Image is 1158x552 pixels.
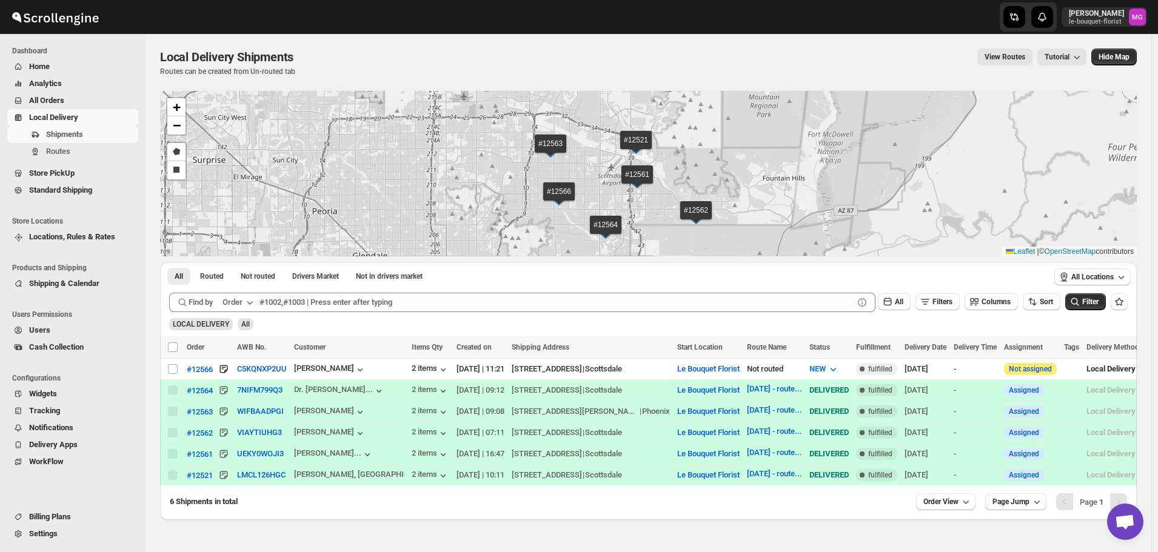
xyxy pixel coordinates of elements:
button: Widgets [7,385,138,402]
button: VIAYTIUHG3 [237,428,282,437]
span: Standard Shipping [29,185,92,195]
div: [DATE] | 07:11 [457,427,504,439]
div: Scottsdale [585,427,622,439]
button: Tracking [7,402,138,419]
span: Drivers Market [292,271,339,281]
span: | [1037,247,1039,256]
button: 2 items [412,448,449,461]
span: Items Qty [412,343,443,351]
button: Routes [7,143,138,160]
div: [DATE] [905,384,946,396]
a: Leaflet [1006,247,1035,256]
div: © contributors [1003,247,1137,257]
button: [PERSON_NAME] [294,427,366,439]
span: fulfilled [868,449,892,459]
button: Analytics [7,75,138,92]
button: Users [7,322,138,339]
span: fulfilled [868,428,892,437]
span: + [173,99,181,115]
button: Assigned [1009,428,1039,437]
span: Shipping Address [512,343,569,351]
span: LOCAL DELIVERY [173,320,229,328]
span: Order View [923,497,959,507]
button: Assigned [1009,471,1039,479]
button: Locations, Rules & Rates [7,228,138,245]
img: Marker [597,225,615,239]
span: WorkFlow [29,457,64,466]
span: Delivery Date [905,343,946,351]
button: NEW [802,359,846,379]
span: fulfilled [868,407,892,416]
button: Le Bouquet Florist [677,449,740,458]
button: Unrouted [233,268,283,285]
div: #12562 [187,428,213,437]
span: Delivery Method [1086,343,1139,351]
span: Local Delivery [1086,364,1136,373]
button: 2 items [412,364,449,376]
div: DELIVERED [809,469,849,481]
div: [DATE] [905,469,946,481]
button: Delivery Apps [7,436,138,453]
span: Tags [1064,343,1079,351]
p: le-bouquet-florist [1069,18,1124,25]
div: [STREET_ADDRESS] [512,363,582,375]
span: NEW [809,364,826,373]
button: [PERSON_NAME]... [294,448,373,461]
span: Fulfillment [856,343,891,351]
button: [DATE] - route... [747,405,802,414]
div: [PERSON_NAME] [294,406,366,418]
button: All Orders [7,92,138,109]
button: Un-claimable [349,268,430,285]
button: Sort [1023,293,1060,310]
span: Sort [1040,298,1053,306]
span: Tracking [29,406,60,415]
div: Scottsdale [585,448,622,460]
span: Widgets [29,389,57,398]
span: Page Jump [992,497,1029,507]
div: #12566 [187,365,213,374]
div: DELIVERED [809,427,849,439]
button: Le Bouquet Florist [677,385,740,394]
div: | [512,363,670,375]
div: Not routed [747,363,802,375]
div: [DATE] - route... [747,427,802,436]
button: Le Bouquet Florist [677,428,740,437]
button: All Locations [1054,268,1131,285]
div: #12564 [187,386,213,395]
button: Local Delivery [1079,359,1156,379]
button: 2 items [412,385,449,397]
button: Le Bouquet Florist [677,407,740,416]
span: Find by [189,296,213,308]
div: [STREET_ADDRESS] [512,427,582,439]
span: Created on [457,343,492,351]
div: - [954,405,997,417]
img: Marker [627,141,645,154]
p: Routes can be created from Un-routed tab [160,67,298,76]
button: All [167,268,190,285]
button: Filters [915,293,960,310]
span: Filter [1082,298,1099,306]
span: − [173,118,181,133]
button: 2 items [412,406,449,418]
span: 6 Shipments in total [170,497,238,506]
button: Le Bouquet Florist [677,364,740,373]
button: Notifications [7,419,138,436]
span: AWB No. [237,343,266,351]
span: Notifications [29,423,73,432]
div: [PERSON_NAME]... [294,448,361,457]
div: | [512,427,670,439]
span: Local Delivery Shipments [160,50,293,64]
img: Marker [541,144,560,158]
span: All [175,271,183,281]
div: DELIVERED [809,448,849,460]
span: Store PickUp [29,168,75,178]
span: Page [1080,497,1103,507]
div: Scottsdale [585,363,622,375]
button: Settings [7,525,138,542]
div: 2 items [412,427,449,439]
button: Tutorial [1037,48,1086,65]
div: Open chat [1107,504,1143,540]
div: DELIVERED [809,405,849,417]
